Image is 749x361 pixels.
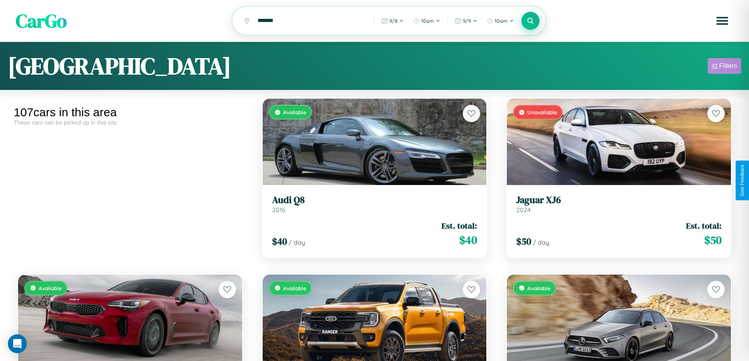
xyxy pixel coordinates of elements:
span: $ 40 [272,235,287,248]
button: Open menu [711,10,733,32]
span: $ 50 [516,235,531,248]
span: Est. total: [442,220,477,231]
span: Available [527,285,550,291]
span: Est. total: [686,220,721,231]
span: 10am [495,18,508,24]
span: 2016 [272,206,285,214]
h3: Jaguar XJ6 [516,194,721,206]
button: 10am [483,15,518,27]
button: 9/8 [377,15,408,27]
span: Unavailable [527,109,557,115]
span: Available [283,109,306,115]
span: $ 50 [704,232,721,248]
span: 9 / 9 [463,18,471,24]
span: Available [39,285,62,291]
h3: Audi Q8 [272,194,477,206]
a: Jaguar XJ62024 [516,194,721,214]
button: 9/9 [451,15,481,27]
span: / day [533,238,549,246]
div: Give Feedback [740,165,745,196]
span: 10am [421,18,434,24]
span: CarGo [16,8,67,34]
div: Open Intercom Messenger [8,334,27,353]
a: Audi Q82016 [272,194,477,214]
button: Filters [708,58,741,74]
span: 2024 [516,206,531,214]
span: $ 40 [459,232,477,248]
button: 10am [409,15,444,27]
span: / day [289,238,305,246]
h1: [GEOGRAPHIC_DATA] [8,50,231,82]
span: 9 / 8 [389,18,398,24]
div: These cars can be picked up in this city. [14,119,247,126]
span: Available [283,285,306,291]
div: 107 cars in this area [14,106,247,119]
div: Filters [719,62,737,70]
